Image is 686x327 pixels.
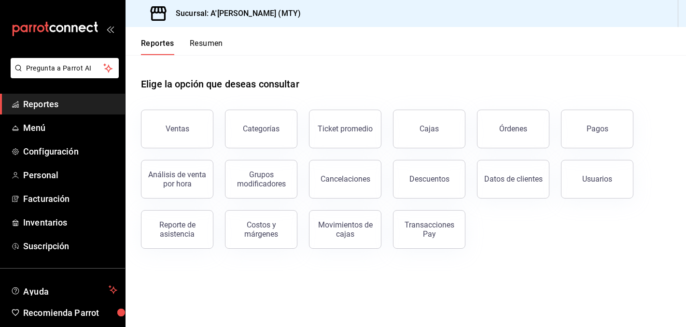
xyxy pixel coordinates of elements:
button: Cajas [393,110,465,148]
div: Cancelaciones [321,174,370,184]
div: Reporte de asistencia [147,220,207,239]
span: Personal [23,169,117,182]
div: Grupos modificadores [231,170,291,188]
div: Ticket promedio [318,124,373,133]
button: Costos y márgenes [225,210,297,249]
div: navigation tabs [141,39,223,55]
h1: Elige la opción que deseas consultar [141,77,299,91]
span: Recomienda Parrot [23,306,117,319]
button: Grupos modificadores [225,160,297,199]
span: Reportes [23,98,117,111]
button: Pregunta a Parrot AI [11,58,119,78]
a: Pregunta a Parrot AI [7,70,119,80]
button: Usuarios [561,160,633,199]
button: Datos de clientes [477,160,549,199]
button: Reportes [141,39,174,55]
button: Ventas [141,110,213,148]
button: Pagos [561,110,633,148]
div: Costos y márgenes [231,220,291,239]
span: Menú [23,121,117,134]
span: Ayuda [23,284,105,296]
span: Pregunta a Parrot AI [26,63,104,73]
div: Datos de clientes [484,174,543,184]
span: Suscripción [23,240,117,253]
span: Facturación [23,192,117,205]
button: Transacciones Pay [393,210,465,249]
div: Movimientos de cajas [315,220,375,239]
div: Categorías [243,124,280,133]
button: Categorías [225,110,297,148]
div: Análisis de venta por hora [147,170,207,188]
button: Movimientos de cajas [309,210,381,249]
button: Reporte de asistencia [141,210,213,249]
h3: Sucursal: A'[PERSON_NAME] (MTY) [168,8,301,19]
div: Descuentos [409,174,449,184]
button: Órdenes [477,110,549,148]
div: Transacciones Pay [399,220,459,239]
button: Resumen [190,39,223,55]
span: Configuración [23,145,117,158]
button: Descuentos [393,160,465,199]
div: Ventas [166,124,189,133]
button: open_drawer_menu [106,25,114,33]
button: Análisis de venta por hora [141,160,213,199]
button: Ticket promedio [309,110,381,148]
div: Usuarios [582,174,612,184]
button: Cancelaciones [309,160,381,199]
span: Inventarios [23,216,117,229]
div: Cajas [420,124,439,133]
div: Pagos [587,124,608,133]
div: Órdenes [499,124,527,133]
